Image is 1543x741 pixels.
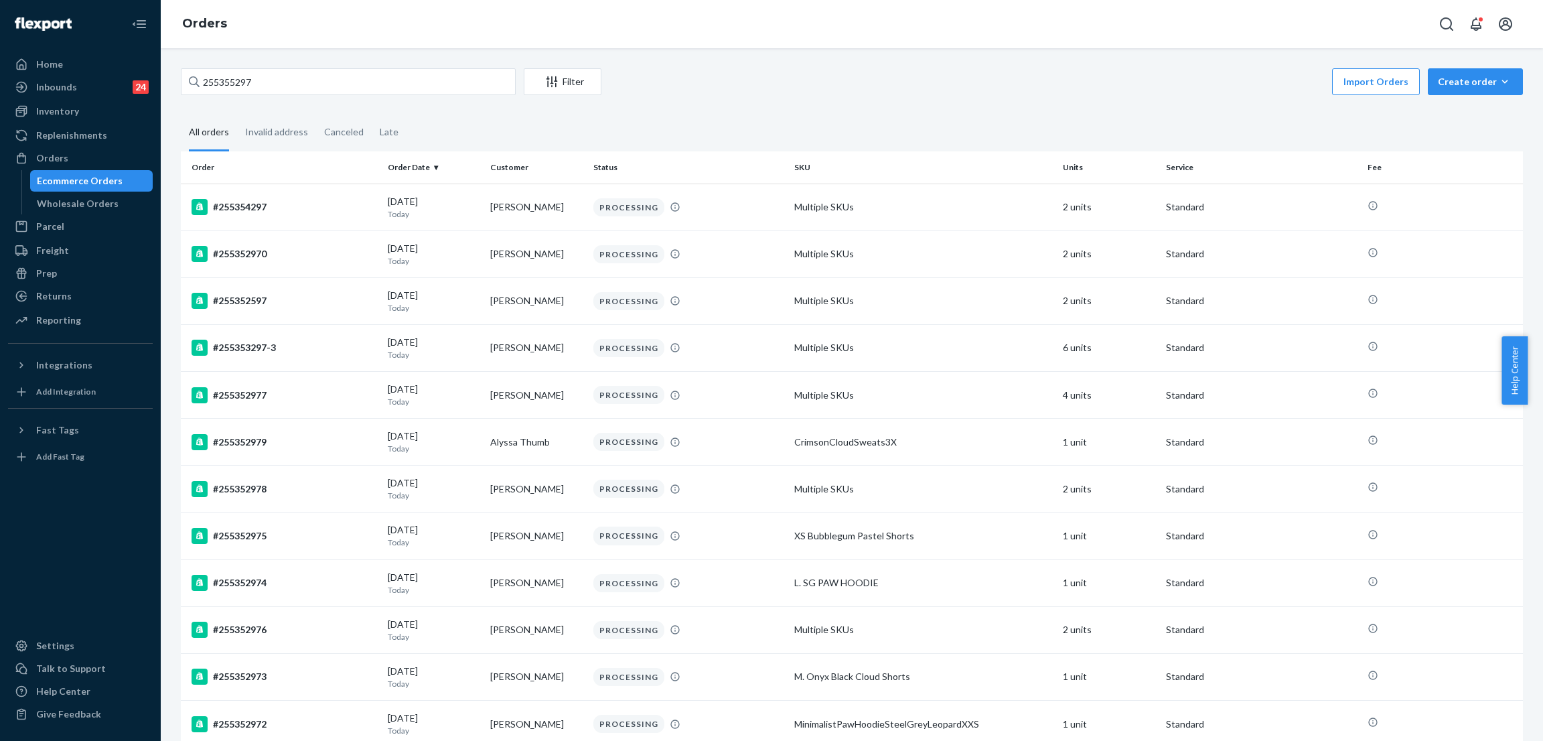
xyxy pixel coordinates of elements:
p: Standard [1166,294,1357,308]
td: [PERSON_NAME] [485,230,588,277]
div: #255352972 [192,716,377,732]
p: Today [388,537,480,548]
td: Multiple SKUs [789,324,1057,371]
div: Reporting [36,314,81,327]
div: PROCESSING [593,621,664,639]
div: #255352978 [192,481,377,497]
p: Today [388,725,480,736]
td: Multiple SKUs [789,230,1057,277]
div: #255354297 [192,199,377,215]
div: Integrations [36,358,92,372]
div: Help Center [36,685,90,698]
a: Wholesale Orders [30,193,153,214]
div: Fast Tags [36,423,79,437]
div: Inbounds [36,80,77,94]
a: Orders [182,16,227,31]
ol: breadcrumbs [171,5,238,44]
p: Standard [1166,623,1357,636]
div: [DATE] [388,383,480,407]
div: Invalid address [245,115,308,149]
th: Order Date [382,151,486,184]
div: Orders [36,151,68,165]
div: [DATE] [388,289,480,314]
td: 2 units [1057,277,1161,324]
button: Help Center [1501,336,1528,405]
div: PROCESSING [593,386,664,404]
td: Multiple SKUs [789,372,1057,419]
th: Status [588,151,790,184]
div: [DATE] [388,712,480,736]
p: Standard [1166,670,1357,683]
td: 2 units [1057,184,1161,230]
td: 2 units [1057,230,1161,277]
div: Home [36,58,63,71]
div: Ecommerce Orders [37,174,123,188]
div: [DATE] [388,523,480,548]
td: [PERSON_NAME] [485,513,588,559]
td: 1 unit [1057,559,1161,606]
a: Freight [8,240,153,261]
div: [DATE] [388,242,480,267]
button: Close Navigation [126,11,153,38]
div: #255352597 [192,293,377,309]
p: Standard [1166,482,1357,496]
td: [PERSON_NAME] [485,466,588,513]
td: Multiple SKUs [789,606,1057,653]
th: SKU [789,151,1057,184]
div: 24 [133,80,149,94]
button: Give Feedback [8,703,153,725]
div: PROCESSING [593,292,664,310]
p: Today [388,255,480,267]
p: Today [388,443,480,454]
td: [PERSON_NAME] [485,606,588,653]
a: Parcel [8,216,153,237]
p: Standard [1166,389,1357,402]
p: Today [388,302,480,314]
img: Flexport logo [15,17,72,31]
div: All orders [189,115,229,151]
div: PROCESSING [593,433,664,451]
div: Filter [524,75,601,88]
div: Replenishments [36,129,107,142]
div: #255352977 [192,387,377,403]
div: #255352979 [192,434,377,450]
td: 1 unit [1057,653,1161,700]
td: 1 unit [1057,419,1161,466]
div: PROCESSING [593,480,664,498]
th: Order [181,151,382,184]
div: [DATE] [388,336,480,360]
td: [PERSON_NAME] [485,653,588,700]
td: [PERSON_NAME] [485,184,588,230]
td: [PERSON_NAME] [485,277,588,324]
div: [DATE] [388,618,480,643]
td: [PERSON_NAME] [485,559,588,606]
a: Replenishments [8,125,153,146]
th: Units [1057,151,1161,184]
td: 4 units [1057,372,1161,419]
div: Create order [1438,75,1513,88]
input: Search orders [181,68,516,95]
a: Orders [8,147,153,169]
div: Settings [36,639,74,653]
p: Today [388,349,480,360]
button: Create order [1428,68,1523,95]
th: Fee [1362,151,1523,184]
div: #255353297-3 [192,340,377,356]
a: Add Integration [8,381,153,403]
div: PROCESSING [593,198,664,216]
div: Canceled [324,115,364,149]
div: PROCESSING [593,245,664,263]
div: M. Onyx Black Cloud Shorts [794,670,1052,683]
div: #255352970 [192,246,377,262]
div: Give Feedback [36,708,101,721]
div: [DATE] [388,195,480,220]
td: Multiple SKUs [789,184,1057,230]
div: Prep [36,267,57,280]
a: Help Center [8,681,153,702]
button: Talk to Support [8,658,153,679]
p: Today [388,584,480,596]
td: [PERSON_NAME] [485,324,588,371]
button: Open account menu [1492,11,1519,38]
a: Inbounds24 [8,76,153,98]
td: 6 units [1057,324,1161,371]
